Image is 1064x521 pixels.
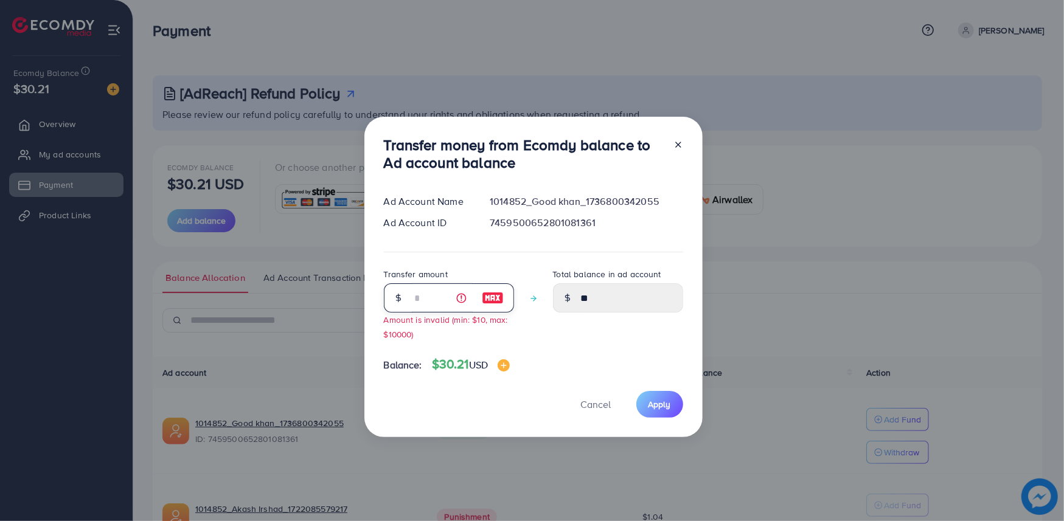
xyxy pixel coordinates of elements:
[384,358,422,372] span: Balance:
[384,314,508,339] small: Amount is invalid (min: $10, max: $10000)
[648,398,671,410] span: Apply
[432,357,510,372] h4: $30.21
[498,359,510,371] img: image
[374,216,481,230] div: Ad Account ID
[469,358,488,371] span: USD
[566,391,627,417] button: Cancel
[636,391,683,417] button: Apply
[384,136,664,171] h3: Transfer money from Ecomdy balance to Ad account balance
[482,291,504,305] img: image
[553,268,661,280] label: Total balance in ad account
[480,195,692,209] div: 1014852_Good khan_1736800342055
[374,195,481,209] div: Ad Account Name
[581,398,611,411] span: Cancel
[384,268,448,280] label: Transfer amount
[480,216,692,230] div: 7459500652801081361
